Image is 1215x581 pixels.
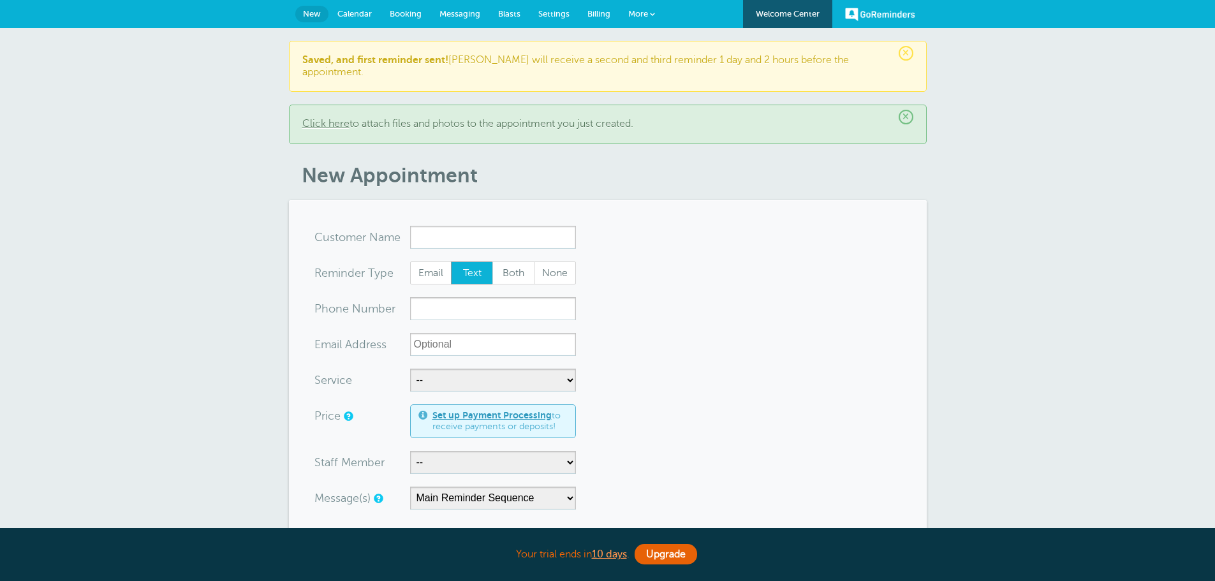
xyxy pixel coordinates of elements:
span: ne Nu [335,303,368,314]
label: None [534,261,576,284]
span: il Add [337,339,366,350]
label: Reminder Type [314,267,394,279]
label: Both [492,261,534,284]
div: Previous Year [506,522,529,548]
span: Pho [314,303,335,314]
span: Messaging [439,9,480,18]
label: Email [410,261,452,284]
span: 2025 [529,522,578,548]
a: Upgrade [635,544,697,564]
div: Previous Month [410,522,433,548]
a: Click here [302,118,350,129]
span: Booking [390,9,422,18]
span: tomer N [335,232,378,243]
span: Both [493,262,534,284]
p: to attach files and photos to the appointment you just created. [302,118,913,130]
span: Ema [314,339,337,350]
a: Set up Payment Processing [432,410,552,420]
a: 10 days [592,548,627,560]
h1: New Appointment [302,163,927,188]
p: [PERSON_NAME] will receive a second and third reminder 1 day and 2 hours before the appointment. [302,54,913,78]
span: September [433,522,483,548]
label: Message(s) [314,492,371,504]
span: More [628,9,648,18]
div: ame [314,226,410,249]
label: Price [314,410,341,422]
input: Optional [410,333,576,356]
div: Your trial ends in . [289,541,927,568]
label: Service [314,374,352,386]
div: mber [314,297,410,320]
a: An optional price for the appointment. If you set a price, you can include a payment link in your... [344,412,351,420]
span: New [303,9,321,18]
span: Text [452,262,492,284]
span: Calendar [337,9,372,18]
a: New [295,6,328,22]
b: Saved, and first reminder sent! [302,54,448,66]
a: Simple templates and custom messages will use the reminder schedule set under Settings > Reminder... [374,494,381,503]
span: Cus [314,232,335,243]
div: ress [314,333,410,356]
div: Next Year [578,522,601,548]
span: Billing [587,9,610,18]
div: Next Month [483,522,506,548]
span: None [534,262,575,284]
span: Email [411,262,452,284]
span: × [899,110,913,124]
span: to receive payments or deposits! [432,410,568,432]
span: Settings [538,9,570,18]
span: × [899,46,913,61]
label: Staff Member [314,457,385,468]
label: Text [451,261,493,284]
span: Blasts [498,9,520,18]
